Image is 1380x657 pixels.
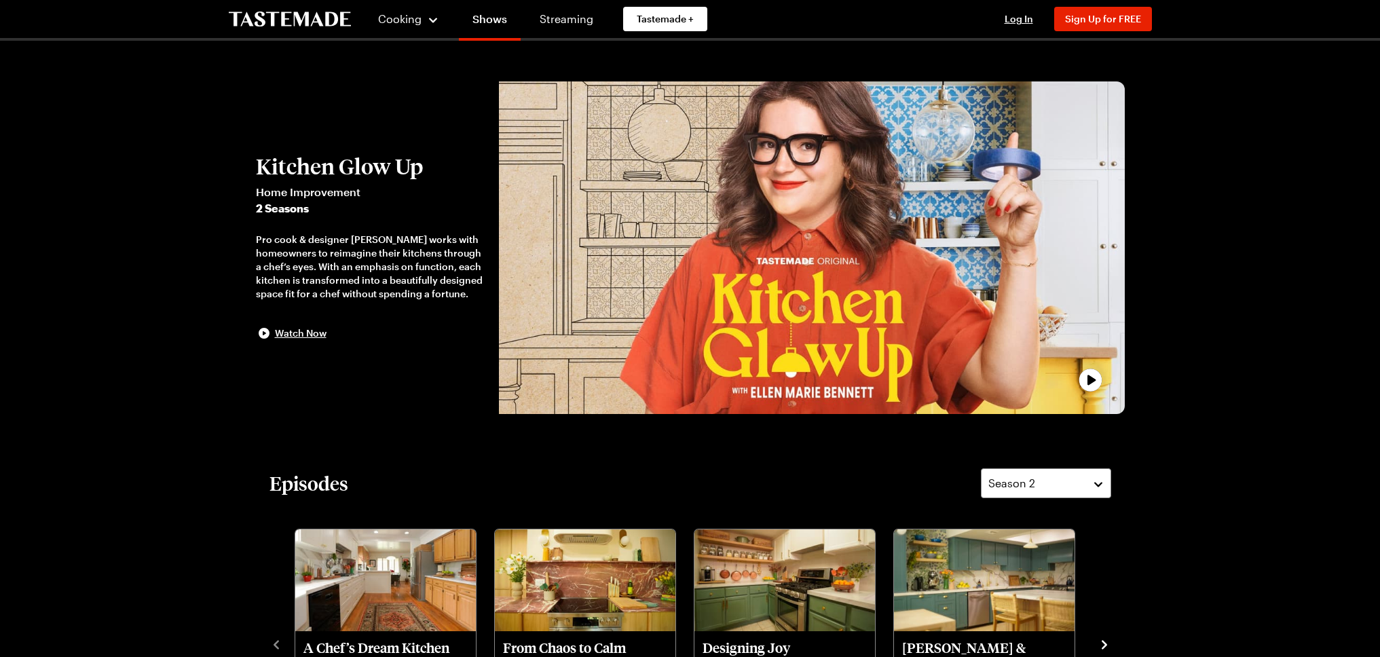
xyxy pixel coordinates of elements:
a: Tastemade + [623,7,707,31]
span: Log In [1005,13,1033,24]
button: Sign Up for FREE [1054,7,1152,31]
a: Shows [459,3,521,41]
img: Meredith & Dan’s Family Fix [894,529,1075,631]
button: play trailer [499,81,1125,414]
button: Kitchen Glow UpHome Improvement2 SeasonsPro cook & designer [PERSON_NAME] works with homeowners t... [256,154,485,341]
h2: Episodes [269,471,348,495]
button: Cooking [378,3,440,35]
a: To Tastemade Home Page [229,12,351,27]
span: 2 Seasons [256,200,485,217]
img: Designing Joy [694,529,875,631]
div: Pro cook & designer [PERSON_NAME] works with homeowners to reimagine their kitchens through a che... [256,233,485,301]
button: navigate to next item [1098,635,1111,652]
button: navigate to previous item [269,635,283,652]
button: Season 2 [981,468,1111,498]
img: A Chef’s Dream Kitchen [295,529,476,631]
img: From Chaos to Calm [495,529,675,631]
span: Cooking [378,12,422,25]
img: Kitchen Glow Up [499,81,1125,414]
span: Season 2 [988,475,1035,491]
button: Log In [992,12,1046,26]
h2: Kitchen Glow Up [256,154,485,179]
span: Home Improvement [256,184,485,200]
span: Watch Now [275,326,327,340]
span: Tastemade + [637,12,694,26]
span: Sign Up for FREE [1065,13,1141,24]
